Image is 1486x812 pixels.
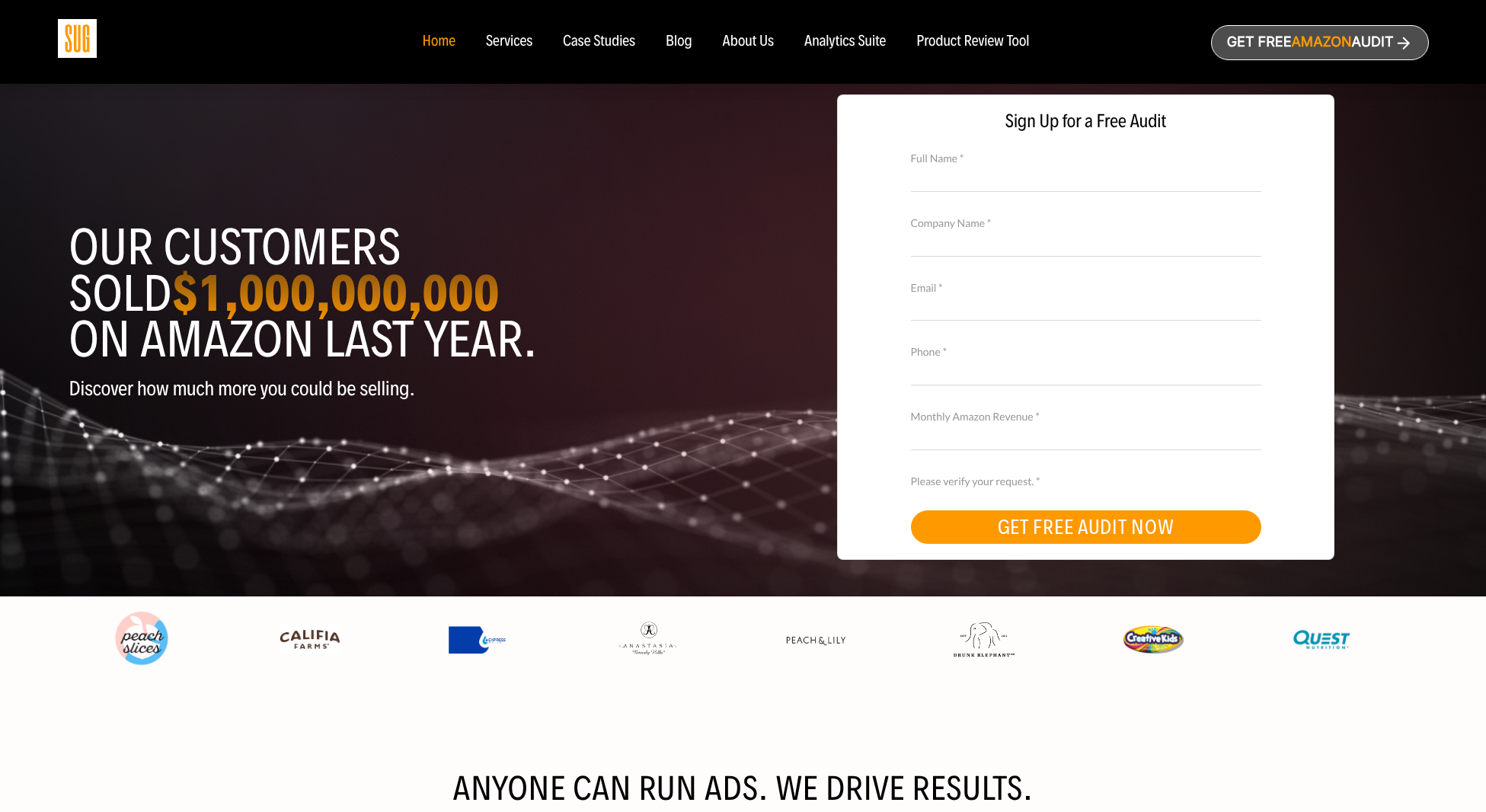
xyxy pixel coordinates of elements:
img: Quest Nutriton [1291,624,1352,656]
input: Full Name * [911,165,1261,191]
img: Creative Kids [1123,625,1184,654]
input: Company Name * [911,229,1261,256]
label: Company Name * [911,215,1261,232]
input: Contact Number * [911,359,1261,385]
img: Sug [58,19,97,58]
img: Califia Farms [280,624,340,656]
label: Phone * [911,344,1261,360]
span: Sign Up for a Free Audit [853,110,1318,133]
input: Monthly Amazon Revenue * [911,424,1261,450]
a: Home [422,34,455,50]
h1: Our customers sold on Amazon last year. [69,225,732,363]
img: Peach & Lily [785,635,846,646]
a: Case Studies [563,34,635,50]
span: Amazon [1291,34,1351,50]
img: Drunk Elephant [954,622,1015,657]
h2: Anyone can run ads. We drive results. [58,774,1429,804]
p: Discover how much more you could be selling. [69,378,732,400]
img: Peach Slices [111,609,172,670]
a: Services [486,34,532,50]
input: Email * [911,294,1261,321]
a: Product Review Tool [916,34,1029,50]
strong: $1,000,000,000 [171,262,499,324]
img: Express Water [449,626,510,654]
label: Email * [911,280,1261,296]
a: Blog [666,34,692,50]
label: Full Name * [911,150,1261,167]
img: Anastasia Beverly Hills [617,621,678,657]
a: Analytics Suite [804,34,886,50]
a: About Us [723,34,775,50]
label: Monthly Amazon Revenue * [911,408,1261,425]
a: Get freeAmazonAudit [1211,25,1429,60]
button: GET FREE AUDIT NOW [911,510,1261,544]
label: Please verify your request. * [911,473,1261,490]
